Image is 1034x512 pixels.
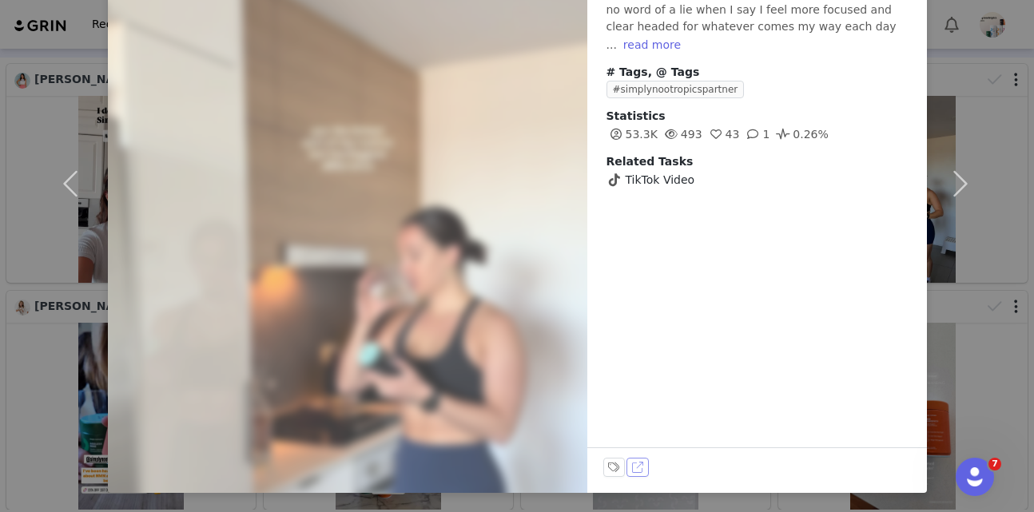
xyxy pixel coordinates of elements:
span: # Tags, @ Tags [606,65,700,78]
span: 0.26% [774,128,828,141]
span: Statistics [606,109,666,122]
button: read more [617,35,687,54]
span: 493 [662,128,702,141]
span: Related Tasks [606,155,694,168]
iframe: Intercom live chat [956,458,994,496]
span: TikTok Video [626,172,695,189]
span: no word of a lie when I say I feel more focused and clear headed for whatever comes my way each d... [606,3,897,51]
span: 1 [743,128,770,141]
span: 43 [706,128,740,141]
span: #simplynootropicspartner [606,81,745,98]
span: 7 [988,458,1001,470]
span: 53.3K [606,128,658,141]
